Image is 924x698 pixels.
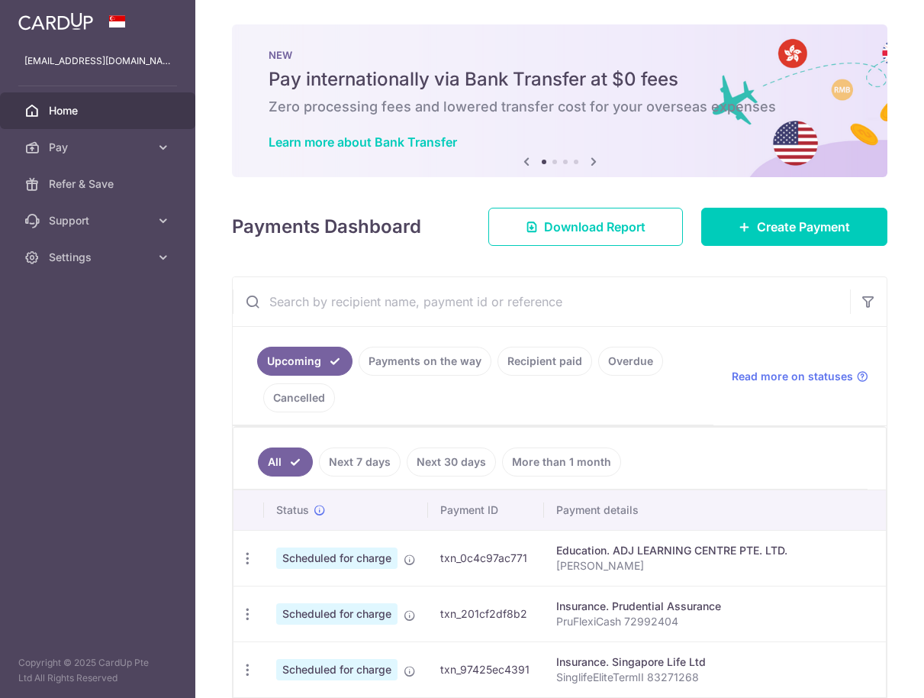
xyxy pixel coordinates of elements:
span: Scheduled for charge [276,603,398,625]
a: Recipient paid [497,347,592,376]
span: Status [276,502,309,518]
td: txn_201cf2df8b2 [428,586,544,641]
div: Insurance. Prudential Assurance [556,599,921,614]
a: Overdue [598,347,663,376]
img: CardUp [18,12,93,31]
span: Scheduled for charge [276,659,398,680]
a: Payments on the way [359,347,491,376]
p: [EMAIL_ADDRESS][DOMAIN_NAME] [24,53,171,69]
img: Bank transfer banner [232,24,887,177]
h6: Zero processing fees and lowered transfer cost for your overseas expenses [269,98,851,116]
p: PruFlexiCash 72992404 [556,614,921,629]
span: Create Payment [757,218,850,236]
h4: Payments Dashboard [232,213,421,241]
div: Insurance. Singapore Life Ltd [556,654,921,670]
th: Payment ID [428,490,544,530]
a: Create Payment [701,208,887,246]
input: Search by recipient name, payment id or reference [233,277,850,326]
a: Learn more about Bank Transfer [269,134,457,150]
td: txn_97425ec4391 [428,641,544,697]
span: Scheduled for charge [276,548,398,569]
span: Home [49,103,150,118]
span: Read more on statuses [732,369,853,384]
span: Download Report [544,218,646,236]
p: [PERSON_NAME] [556,558,921,574]
span: Pay [49,140,150,155]
p: NEW [269,49,851,61]
p: SinglifeEliteTermII 83271268 [556,670,921,685]
span: Support [49,213,150,228]
div: Education. ADJ LEARNING CENTRE PTE. LTD. [556,543,921,558]
span: Refer & Save [49,176,150,192]
a: Read more on statuses [732,369,868,384]
a: Next 7 days [319,448,401,477]
a: More than 1 month [502,448,621,477]
td: txn_0c4c97ac771 [428,530,544,586]
h5: Pay internationally via Bank Transfer at $0 fees [269,67,851,92]
a: Cancelled [263,383,335,412]
span: Settings [49,250,150,265]
a: Next 30 days [407,448,496,477]
a: Download Report [488,208,683,246]
a: All [258,448,313,477]
a: Upcoming [257,347,353,376]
